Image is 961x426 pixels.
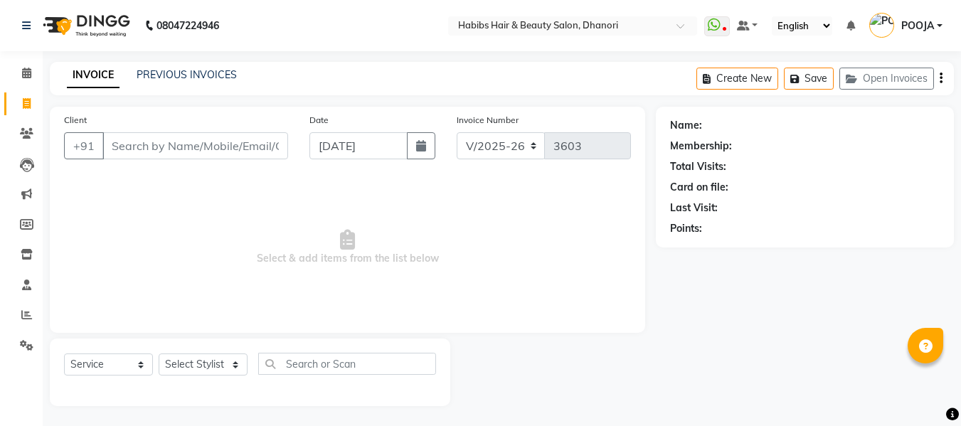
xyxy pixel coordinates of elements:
[670,139,732,154] div: Membership:
[670,118,702,133] div: Name:
[839,68,934,90] button: Open Invoices
[670,221,702,236] div: Points:
[258,353,436,375] input: Search or Scan
[784,68,834,90] button: Save
[36,6,134,46] img: logo
[137,68,237,81] a: PREVIOUS INVOICES
[156,6,219,46] b: 08047224946
[309,114,329,127] label: Date
[64,114,87,127] label: Client
[869,13,894,38] img: POOJA
[102,132,288,159] input: Search by Name/Mobile/Email/Code
[670,201,718,215] div: Last Visit:
[670,180,728,195] div: Card on file:
[64,132,104,159] button: +91
[64,176,631,319] span: Select & add items from the list below
[457,114,519,127] label: Invoice Number
[67,63,120,88] a: INVOICE
[901,18,934,33] span: POOJA
[670,159,726,174] div: Total Visits:
[696,68,778,90] button: Create New
[901,369,947,412] iframe: chat widget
